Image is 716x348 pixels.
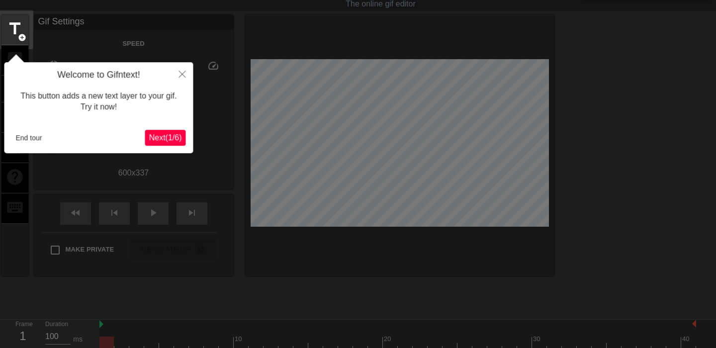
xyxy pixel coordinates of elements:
button: Next [145,130,186,146]
h4: Welcome to Gifntext! [12,70,186,81]
button: Close [172,62,193,85]
div: This button adds a new text layer to your gif. Try it now! [12,81,186,123]
button: End tour [12,131,46,146]
span: Next ( 1 / 6 ) [149,134,182,142]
